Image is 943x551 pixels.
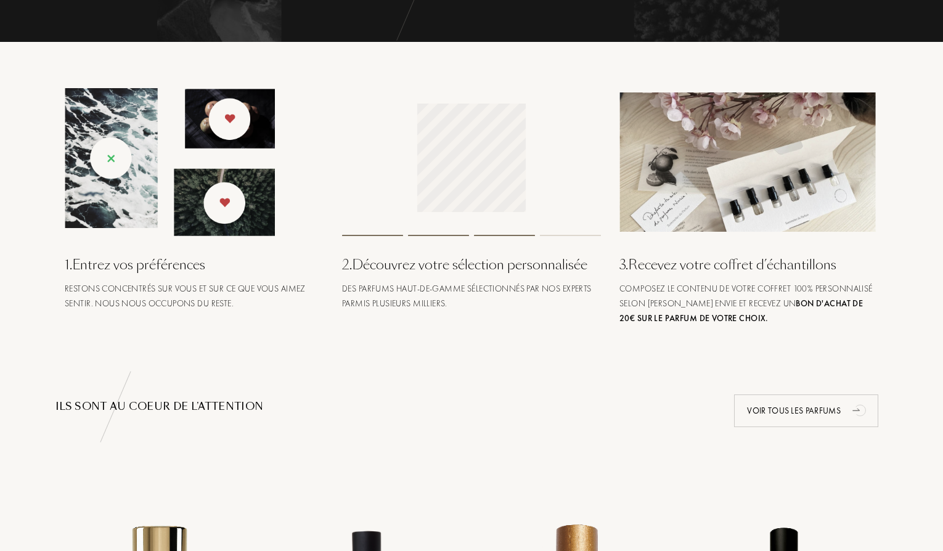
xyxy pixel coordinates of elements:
[55,399,888,414] div: ILS SONT au COEUR de l’attention
[342,255,601,275] div: 2 . Découvrez votre sélection personnalisée
[619,92,878,232] img: box_landing_top.png
[65,255,324,275] div: 1 . Entrez vos préférences
[725,394,888,427] a: Voir tous les parfumsanimation
[848,398,873,422] div: animation
[734,394,878,427] div: Voir tous les parfums
[619,255,878,275] div: 3 . Recevez votre coffret d’échantillons
[342,281,601,311] div: Des parfums haut-de-gamme sélectionnés par nos experts parmis plusieurs milliers.
[65,281,324,311] div: Restons concentrés sur vous et sur ce que vous aimez sentir. Nous nous occupons du reste.
[619,283,873,324] span: Composez le contenu de votre coffret 100% personnalisé selon [PERSON_NAME] envie et recevez un
[65,88,275,236] img: landing_swipe.png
